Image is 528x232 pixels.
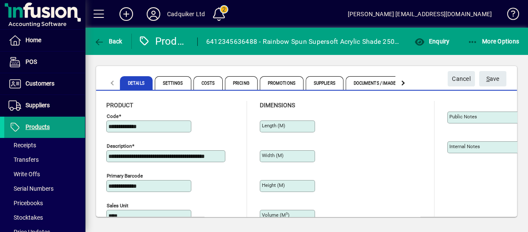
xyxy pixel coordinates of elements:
[262,152,284,158] mat-label: Width (m)
[113,6,140,22] button: Add
[9,156,39,163] span: Transfers
[4,167,85,181] a: Write Offs
[140,6,167,22] button: Profile
[4,73,85,95] a: Customers
[26,80,54,87] span: Customers
[4,138,85,152] a: Receipts
[9,200,43,206] span: Pricebooks
[9,142,36,149] span: Receipts
[155,76,191,90] span: Settings
[9,185,54,192] span: Serial Numbers
[4,196,85,210] a: Pricebooks
[9,171,40,178] span: Write Offs
[449,143,480,149] mat-label: Internal Notes
[4,95,85,116] a: Suppliers
[262,212,290,218] mat-label: Volume (m )
[412,34,451,49] button: Enquiry
[479,71,506,86] button: Save
[4,210,85,225] a: Stocktakes
[466,34,522,49] button: More Options
[286,212,288,216] sup: 3
[206,35,399,49] div: 6412345636488 - Rainbow Spun Supersoft Acrylic Shade 250 100g
[94,38,122,45] span: Back
[120,76,153,90] span: Details
[500,2,517,29] a: Knowledge Base
[193,76,223,90] span: Costs
[26,58,37,65] span: POS
[107,113,119,119] mat-label: Code
[9,214,43,221] span: Stocktakes
[452,72,471,86] span: Cancel
[468,38,519,45] span: More Options
[449,114,477,120] mat-label: Public Notes
[4,181,85,196] a: Serial Numbers
[4,152,85,167] a: Transfers
[262,182,285,188] mat-label: Height (m)
[26,102,50,109] span: Suppliers
[262,123,285,129] mat-label: Length (m)
[26,37,41,43] span: Home
[107,203,128,209] mat-label: Sales unit
[138,34,189,48] div: Product
[167,7,205,21] div: Cadquiker Ltd
[306,76,343,90] span: Suppliers
[414,38,449,45] span: Enquiry
[348,7,492,21] div: [PERSON_NAME] [EMAIL_ADDRESS][DOMAIN_NAME]
[486,75,490,82] span: S
[92,34,125,49] button: Back
[4,52,85,73] a: POS
[4,30,85,51] a: Home
[107,143,132,149] mat-label: Description
[26,123,50,130] span: Products
[486,72,500,86] span: ave
[106,102,133,109] span: Product
[260,102,295,109] span: Dimensions
[260,76,304,90] span: Promotions
[346,76,407,90] span: Documents / Images
[107,173,143,179] mat-label: Primary barcode
[225,76,258,90] span: Pricing
[85,34,132,49] app-page-header-button: Back
[448,71,475,86] button: Cancel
